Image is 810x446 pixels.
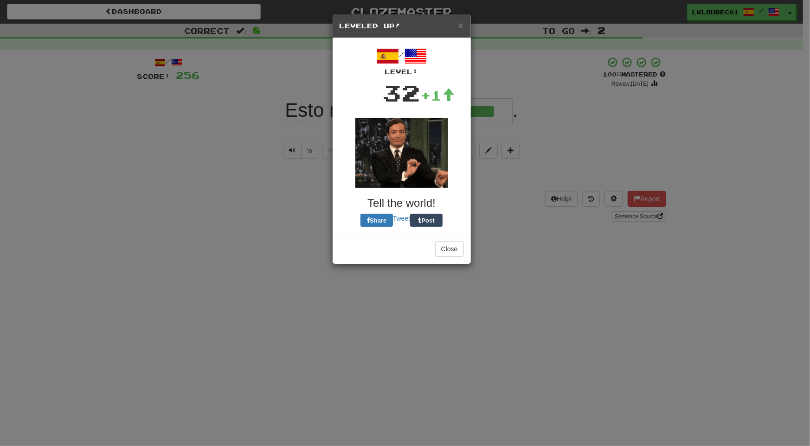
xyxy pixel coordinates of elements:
div: Level: [340,67,464,76]
button: Share [360,214,393,227]
div: +1 [421,86,455,105]
a: Tweet [393,215,410,222]
div: 32 [383,76,421,109]
h3: Tell the world! [340,197,464,209]
h5: Leveled Up! [340,21,464,31]
button: Close [458,20,463,30]
button: Post [410,214,443,227]
span: × [458,20,463,31]
img: fallon-a20d7af9049159056f982dd0e4b796b9edb7b1d2ba2b0a6725921925e8bac842.gif [355,118,448,188]
button: Close [435,241,464,257]
div: / [340,45,464,76]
